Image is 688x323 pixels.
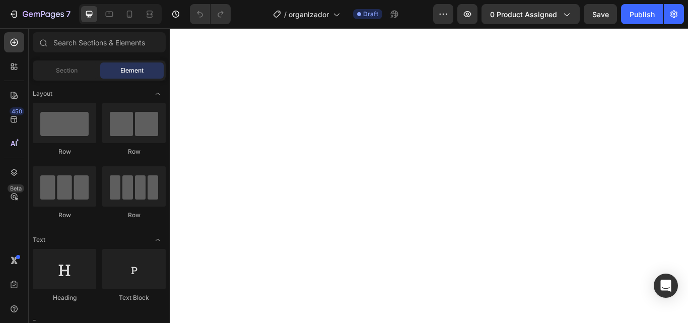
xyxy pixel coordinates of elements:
[66,8,71,20] p: 7
[102,211,166,220] div: Row
[33,147,96,156] div: Row
[481,4,580,24] button: 0 product assigned
[4,4,75,24] button: 7
[33,89,52,98] span: Layout
[150,232,166,248] span: Toggle open
[584,4,617,24] button: Save
[621,4,663,24] button: Publish
[102,147,166,156] div: Row
[363,10,378,19] span: Draft
[102,293,166,302] div: Text Block
[33,235,45,244] span: Text
[190,4,231,24] div: Undo/Redo
[10,107,24,115] div: 450
[289,9,329,20] span: organizador
[150,86,166,102] span: Toggle open
[120,66,144,75] span: Element
[592,10,609,19] span: Save
[56,66,78,75] span: Section
[33,293,96,302] div: Heading
[654,274,678,298] div: Open Intercom Messenger
[490,9,557,20] span: 0 product assigned
[8,184,24,192] div: Beta
[33,211,96,220] div: Row
[284,9,287,20] span: /
[33,32,166,52] input: Search Sections & Elements
[170,28,688,323] iframe: Design area
[630,9,655,20] div: Publish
